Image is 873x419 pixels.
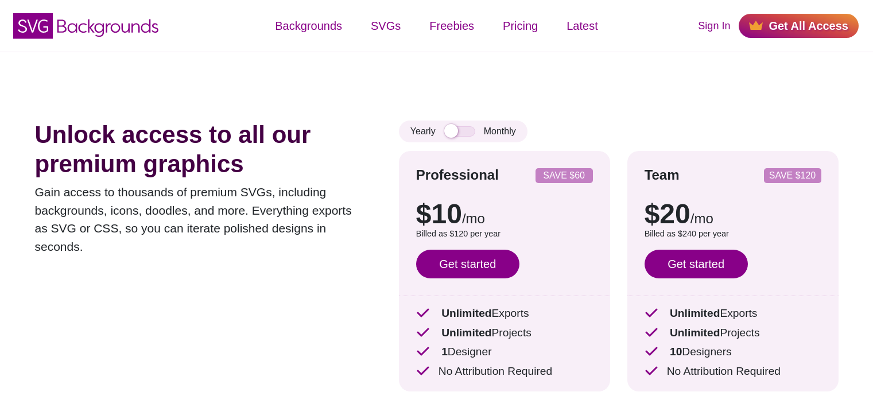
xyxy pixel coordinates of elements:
[462,211,485,226] span: /mo
[416,344,593,360] p: Designer
[416,363,593,380] p: No Attribution Required
[540,171,588,180] p: SAVE $60
[769,171,817,180] p: SAVE $120
[645,344,821,360] p: Designers
[415,9,488,43] a: Freebies
[416,250,519,278] a: Get started
[645,363,821,380] p: No Attribution Required
[416,305,593,322] p: Exports
[488,9,552,43] a: Pricing
[670,307,720,319] strong: Unlimited
[645,305,821,322] p: Exports
[416,167,499,183] strong: Professional
[645,200,821,228] p: $20
[645,325,821,342] p: Projects
[416,228,593,240] p: Billed as $120 per year
[645,228,821,240] p: Billed as $240 per year
[35,121,364,179] h1: Unlock access to all our premium graphics
[356,9,415,43] a: SVGs
[645,250,748,278] a: Get started
[441,327,491,339] strong: Unlimited
[645,167,680,183] strong: Team
[416,325,593,342] p: Projects
[261,9,356,43] a: Backgrounds
[441,307,491,319] strong: Unlimited
[670,327,720,339] strong: Unlimited
[35,183,364,255] p: Gain access to thousands of premium SVGs, including backgrounds, icons, doodles, and more. Everyt...
[552,9,612,43] a: Latest
[399,121,527,142] div: Yearly Monthly
[416,200,593,228] p: $10
[441,346,448,358] strong: 1
[670,346,682,358] strong: 10
[739,14,859,38] a: Get All Access
[698,18,730,34] a: Sign In
[690,211,713,226] span: /mo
